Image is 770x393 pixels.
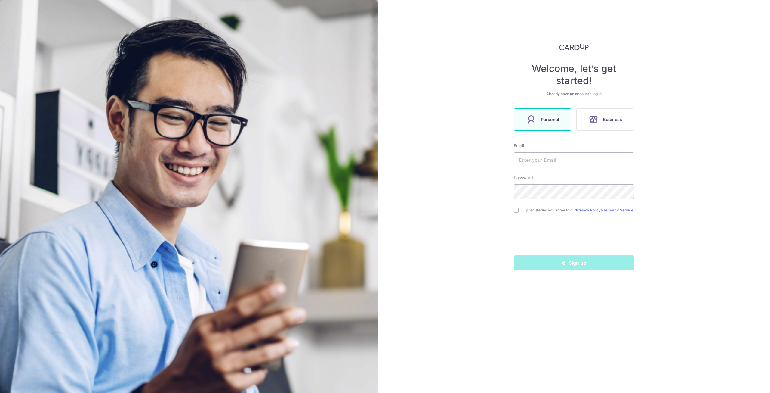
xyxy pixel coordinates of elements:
[603,116,622,123] span: Business
[528,225,620,248] iframe: reCAPTCHA
[514,175,533,181] label: Password
[574,108,636,131] a: Business
[514,143,524,149] label: Email
[603,208,633,212] a: Terms Of Service
[591,92,602,96] a: Log in
[576,208,601,212] a: Privacy Policy
[514,152,634,167] input: Enter your Email
[514,92,634,96] div: Already have an account?
[514,63,634,87] h4: Welcome, let’s get started!
[559,43,589,51] img: CardUp Logo
[523,208,634,213] label: By registering you agree to our &
[541,116,559,123] span: Personal
[511,108,574,131] a: Personal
